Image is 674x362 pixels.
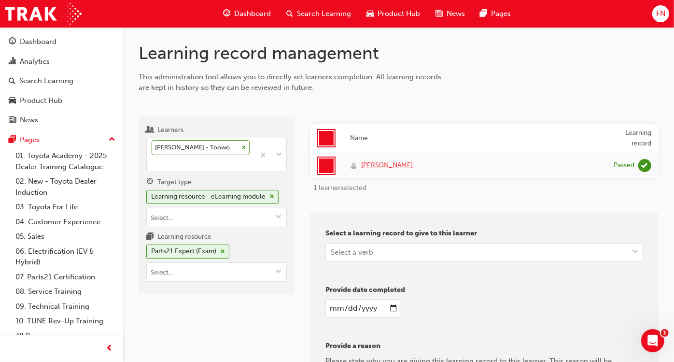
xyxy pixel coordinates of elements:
[106,343,113,355] span: prev-icon
[220,249,225,255] span: cross-icon
[12,314,119,329] a: 10. TUNE Rev-Up Training
[428,4,473,24] a: news-iconNews
[139,43,659,64] h1: Learning record management
[378,8,420,19] span: Product Hub
[661,329,669,337] span: 1
[12,200,119,215] a: 03. Toyota For Life
[276,149,282,161] span: down-icon
[151,246,216,257] div: Parts21 Expert (Exam)
[491,8,511,19] span: Pages
[4,72,119,90] a: Search Learning
[359,4,428,24] a: car-iconProduct Hub
[147,263,286,281] input: Learning resourceParts21 Expert (Exam)cross-icontoggle menu
[614,128,651,149] div: Learning record
[271,263,286,281] button: toggle menu
[4,31,119,131] button: DashboardAnalyticsSearch LearningProduct HubNews
[275,268,282,276] span: down-icon
[4,131,119,149] button: Pages
[656,8,665,19] span: FN
[9,116,16,125] span: news-icon
[9,38,16,46] span: guage-icon
[146,178,154,187] span: target-icon
[20,56,50,67] div: Analytics
[325,228,643,239] p: Select a learning record to give to this learner
[20,115,38,126] div: News
[480,8,488,20] span: pages-icon
[638,159,651,172] span: learningRecordVerb_PASS-icon
[19,75,73,87] div: Search Learning
[9,77,15,86] span: search-icon
[20,134,40,145] div: Pages
[275,214,282,222] span: down-icon
[12,299,119,314] a: 09. Technical Training
[4,33,119,51] a: Dashboard
[641,329,664,352] iframe: Intercom live chat
[12,174,119,200] a: 02. New - Toyota Dealer Induction
[473,4,519,24] a: pages-iconPages
[109,133,115,146] span: up-icon
[325,341,643,352] p: Provide a reason
[286,8,293,20] span: search-icon
[12,329,119,344] a: All Pages
[5,3,82,25] img: Trak
[152,159,153,167] input: Learners[PERSON_NAME] - Toowoomba Toyota - TOOWOOMBA
[350,160,599,171] a: [PERSON_NAME]
[314,184,366,192] span: 1 learner selected
[325,285,643,296] p: Provide date completed
[139,72,452,93] div: This administration tool allows you to directly set learners completion. All learning records are...
[151,191,266,203] div: Learning resource - eLearning module
[157,125,183,135] div: Learners
[331,246,373,258] div: Select a verb
[4,53,119,71] a: Analytics
[325,299,400,318] input: enter a date
[361,160,413,171] span: [PERSON_NAME]
[12,270,119,285] a: 07. Parts21 Certification
[12,284,119,299] a: 08. Service Training
[435,8,443,20] span: news-icon
[4,92,119,110] a: Product Hub
[157,177,192,187] div: Target type
[9,136,16,145] span: pages-icon
[9,97,16,105] span: car-icon
[447,8,465,19] span: News
[9,58,16,66] span: chart-icon
[12,215,119,230] a: 04. Customer Experience
[234,8,271,19] span: Dashboard
[157,232,211,242] div: Learning resource
[614,161,634,170] div: Passed
[147,208,286,227] input: Target typeLearning resource - eLearning modulecross-icontoggle menu
[366,8,374,20] span: car-icon
[12,244,119,270] a: 06. Electrification (EV & Hybrid)
[269,194,274,200] span: cross-icon
[152,141,239,155] div: [PERSON_NAME] - Toowoomba Toyota - TOOWOOMBA
[20,36,56,47] div: Dashboard
[297,8,351,19] span: Search Learning
[652,5,669,22] button: FN
[343,124,606,153] th: Name
[271,208,286,227] button: toggle menu
[279,4,359,24] a: search-iconSearch Learning
[215,4,279,24] a: guage-iconDashboard
[12,148,119,174] a: 01. Toyota Academy - 2025 Dealer Training Catalogue
[146,233,154,242] span: learningresource-icon
[4,111,119,129] a: News
[12,229,119,244] a: 05. Sales
[632,246,639,259] span: down-icon
[20,95,62,106] div: Product Hub
[223,8,230,20] span: guage-icon
[146,126,154,135] span: users-icon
